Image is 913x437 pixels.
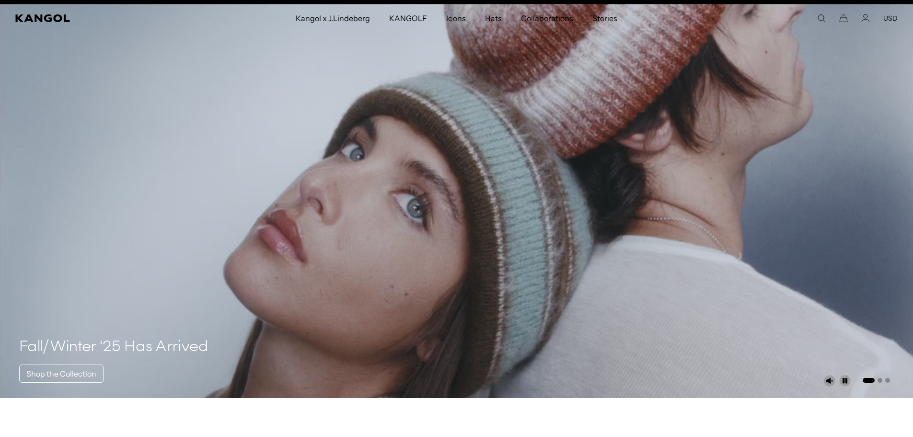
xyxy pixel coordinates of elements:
[19,338,208,357] h4: Fall/Winter ‘25 Has Arrived
[824,375,835,387] button: Unmute
[839,375,851,387] button: Pause
[583,4,627,32] a: Stories
[389,4,427,32] span: KANGOLF
[15,14,196,22] a: Kangol
[839,14,848,23] button: Cart
[446,4,465,32] span: Icons
[286,4,380,32] a: Kangol x J.Lindeberg
[817,14,826,23] summary: Search here
[592,4,617,32] span: Stories
[485,4,502,32] span: Hats
[296,4,370,32] span: Kangol x J.Lindeberg
[861,14,870,23] a: Account
[511,4,583,32] a: Collaborations
[437,4,475,32] a: Icons
[862,376,890,384] ul: Select a slide to show
[19,365,104,383] a: Shop the Collection
[863,378,875,383] button: Go to slide 1
[878,378,882,383] button: Go to slide 2
[885,378,890,383] button: Go to slide 3
[521,4,573,32] span: Collaborations
[380,4,437,32] a: KANGOLF
[475,4,511,32] a: Hats
[883,14,898,23] button: USD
